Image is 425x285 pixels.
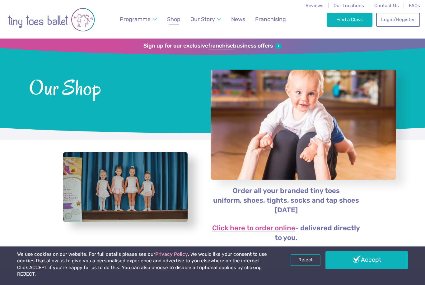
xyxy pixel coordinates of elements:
[29,74,194,99] span: Our Shop
[252,12,289,26] a: Franchising
[167,16,180,22] span: Shop
[143,43,281,49] a: Sign up for our exclusivefranchisebusiness offers
[231,16,245,22] span: News
[255,16,286,22] span: Franchising
[120,16,151,22] span: Programme
[228,12,248,26] a: News
[212,225,295,232] a: Click here to order online
[155,251,188,257] a: Privacy Policy
[376,13,420,26] a: Login/Register
[374,3,399,8] a: Contact Us
[306,3,324,8] a: Reviews
[327,13,372,26] a: Find a Class
[409,3,420,8] a: FAQs
[210,186,362,215] p: Order all your branded tiny toes uniform, shoes, tights, socks and tap shoes [DATE]
[208,43,233,49] strong: franchise
[17,251,271,278] p: We use cookies on our website. For full details please see our . We would like your consent to us...
[210,223,362,243] p: - delivered directly to you.
[334,3,364,8] a: Our Locations
[117,12,160,26] a: Programme
[164,12,183,26] a: Shop
[63,152,188,222] a: View full-size image
[190,16,215,22] span: Our Story
[291,254,320,266] a: Reject
[325,251,408,269] a: Accept
[188,12,224,26] a: Our Story
[8,4,95,35] img: tiny toes ballet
